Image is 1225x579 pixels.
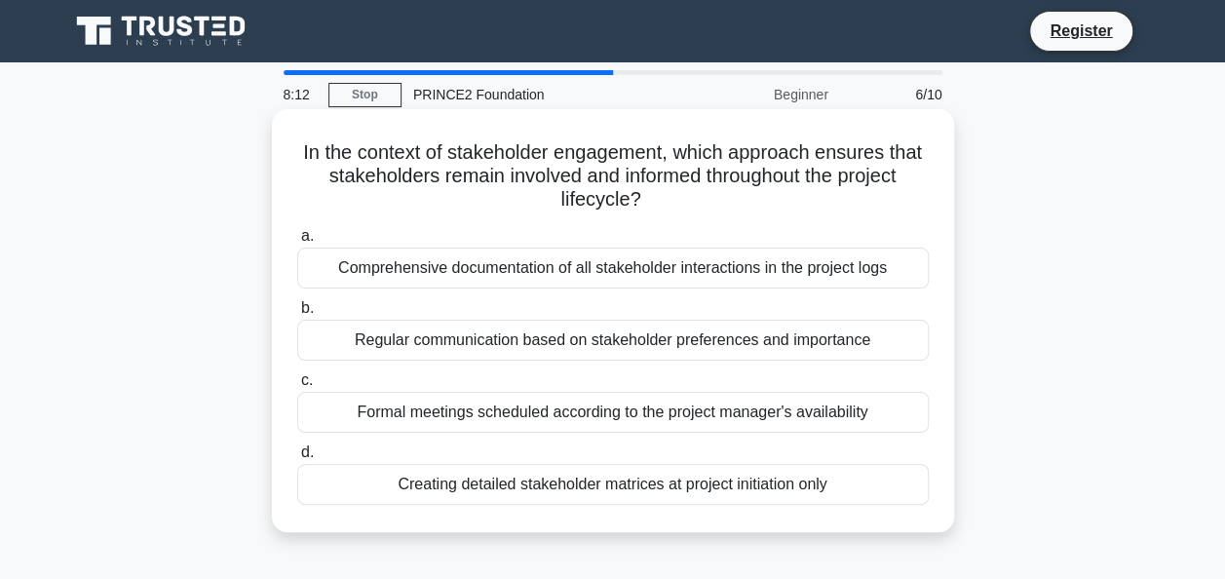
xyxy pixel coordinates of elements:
[297,392,929,433] div: Formal meetings scheduled according to the project manager's availability
[1038,19,1124,43] a: Register
[402,75,670,114] div: PRINCE2 Foundation
[295,140,931,212] h5: In the context of stakeholder engagement, which approach ensures that stakeholders remain involve...
[670,75,840,114] div: Beginner
[297,248,929,289] div: Comprehensive documentation of all stakeholder interactions in the project logs
[328,83,402,107] a: Stop
[297,464,929,505] div: Creating detailed stakeholder matrices at project initiation only
[297,320,929,361] div: Regular communication based on stakeholder preferences and importance
[840,75,954,114] div: 6/10
[301,371,313,388] span: c.
[301,444,314,460] span: d.
[301,299,314,316] span: b.
[301,227,314,244] span: a.
[272,75,328,114] div: 8:12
